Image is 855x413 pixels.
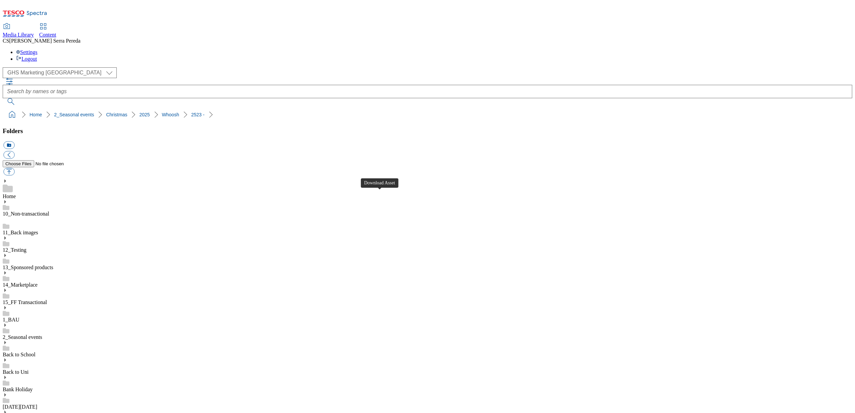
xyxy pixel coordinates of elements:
[162,112,179,117] a: Whoosh
[30,112,42,117] a: Home
[3,85,852,98] input: Search by names or tags
[3,108,852,121] nav: breadcrumb
[3,299,47,305] a: 15_FF Transactional
[3,247,26,253] a: 12_Testing
[9,38,81,44] span: [PERSON_NAME] Serra Pereda
[3,334,42,340] a: 2_Seasonal events
[3,211,49,217] a: 10_Non-transactional
[39,24,56,38] a: Content
[3,317,19,322] a: 1_BAU
[3,352,36,357] a: Back to School
[3,387,33,392] a: Bank Holiday
[54,112,94,117] a: 2_Seasonal events
[106,112,127,117] a: Christmas
[7,109,17,120] a: home
[16,49,38,55] a: Settings
[3,404,37,410] a: [DATE][DATE]
[3,38,9,44] span: CS
[3,264,53,270] a: 13_Sponsored products
[191,112,205,117] a: 2523 -
[3,24,34,38] a: Media Library
[3,127,852,135] h3: Folders
[139,112,150,117] a: 2025
[3,369,29,375] a: Back to Uni
[3,230,38,235] a: 11_Back images
[16,56,37,62] a: Logout
[3,282,38,288] a: 14_Marketplace
[3,193,16,199] a: Home
[39,32,56,38] span: Content
[3,32,34,38] span: Media Library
